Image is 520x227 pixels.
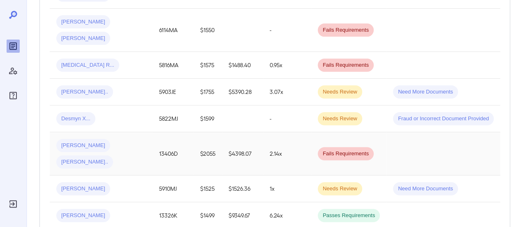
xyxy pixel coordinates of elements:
td: 5822MJ [153,105,194,132]
td: 1x [263,176,311,202]
td: $1488.40 [222,52,263,79]
td: 5816MA [153,52,194,79]
td: $1599 [194,105,222,132]
span: Need More Documents [393,185,458,193]
td: $1755 [194,79,222,105]
td: 0.95x [263,52,311,79]
div: Log Out [7,197,20,211]
td: $1575 [194,52,222,79]
span: Desmyn X... [56,115,95,123]
span: Needs Review [318,115,362,123]
div: Manage Users [7,64,20,77]
span: Fails Requirements [318,61,374,69]
div: FAQ [7,89,20,102]
td: 6114MA [153,9,194,52]
span: [MEDICAL_DATA] R... [56,61,119,69]
span: Fails Requirements [318,26,374,34]
span: Fails Requirements [318,150,374,158]
td: - [263,9,311,52]
span: Needs Review [318,185,362,193]
span: [PERSON_NAME] [56,35,110,42]
td: $1526.36 [222,176,263,202]
div: Reports [7,40,20,53]
td: - [263,105,311,132]
td: 5910MJ [153,176,194,202]
td: $4398.07 [222,132,263,176]
td: $5390.28 [222,79,263,105]
span: [PERSON_NAME] [56,212,110,220]
span: [PERSON_NAME] [56,142,110,150]
span: Passes Requirements [318,212,380,220]
td: $1550 [194,9,222,52]
span: [PERSON_NAME] [56,185,110,193]
td: 2.14x [263,132,311,176]
td: 3.07x [263,79,311,105]
span: [PERSON_NAME] [56,18,110,26]
span: Need More Documents [393,88,458,96]
span: Needs Review [318,88,362,96]
td: 5903JE [153,79,194,105]
span: [PERSON_NAME].. [56,88,113,96]
span: Fraud or Incorrect Document Provided [393,115,494,123]
span: [PERSON_NAME].. [56,158,113,166]
td: $2055 [194,132,222,176]
td: 13406D [153,132,194,176]
td: $1525 [194,176,222,202]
